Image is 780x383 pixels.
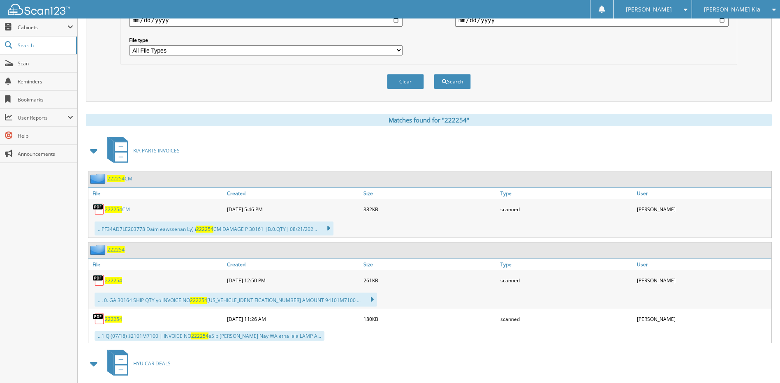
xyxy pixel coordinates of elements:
[107,175,125,182] span: 222254
[90,173,107,184] img: folder2.png
[129,37,403,44] label: File type
[18,60,73,67] span: Scan
[225,259,361,270] a: Created
[88,259,225,270] a: File
[635,188,771,199] a: User
[225,201,361,217] div: [DATE] 5:46 PM
[102,134,180,167] a: KIA PARTS INVOICES
[635,201,771,217] div: [PERSON_NAME]
[498,201,635,217] div: scanned
[95,221,333,235] div: ...PF34AD7LE203778 Daim eawssenan Ly) i CM DAMAGE P 30161 |B.0.QTY| 08/21/202...
[455,14,729,27] input: end
[18,114,67,121] span: User Reports
[361,259,498,270] a: Size
[86,114,772,126] div: Matches found for "222254"
[133,360,171,367] span: HYU CAR DEALS
[18,78,73,85] span: Reminders
[498,259,635,270] a: Type
[361,201,498,217] div: 382KB
[93,274,105,286] img: PDF.png
[107,175,132,182] a: 222254CM
[225,188,361,199] a: Created
[93,203,105,215] img: PDF.png
[18,96,73,103] span: Bookmarks
[635,272,771,288] div: [PERSON_NAME]
[361,188,498,199] a: Size
[498,188,635,199] a: Type
[635,311,771,327] div: [PERSON_NAME]
[704,7,760,12] span: [PERSON_NAME] Kia
[93,313,105,325] img: PDF.png
[129,14,403,27] input: start
[107,246,125,253] a: 222254
[105,277,122,284] a: 222254
[361,272,498,288] div: 261KB
[102,347,171,380] a: HYU CAR DEALS
[225,272,361,288] div: [DATE] 12:50 PM
[95,293,377,307] div: .... 0. GA 30164 SHIP QTY yo INVOICE NO [US_VEHICLE_IDENTIFICATION_NUMBER] AMOUNT 94101M7100 ...
[498,272,635,288] div: scanned
[434,74,471,89] button: Search
[105,316,122,323] a: 222254
[739,344,780,383] iframe: Chat Widget
[18,24,67,31] span: Cabinets
[498,311,635,327] div: scanned
[387,74,424,89] button: Clear
[361,311,498,327] div: 180KB
[225,311,361,327] div: [DATE] 11:26 AM
[18,132,73,139] span: Help
[191,332,208,339] span: 222254
[105,206,130,213] a: 222254CM
[196,226,213,233] span: 222254
[88,188,225,199] a: File
[635,259,771,270] a: User
[18,150,73,157] span: Announcements
[105,206,122,213] span: 222254
[18,42,72,49] span: Search
[626,7,672,12] span: [PERSON_NAME]
[95,331,324,341] div: ...1 Q (07/18) §2101M7100 | INVOICE NO eS p [PERSON_NAME] Nay WA etna lala LAMP A...
[90,245,107,255] img: folder2.png
[190,297,207,304] span: 222254
[8,4,70,15] img: scan123-logo-white.svg
[133,147,180,154] span: KIA PARTS INVOICES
